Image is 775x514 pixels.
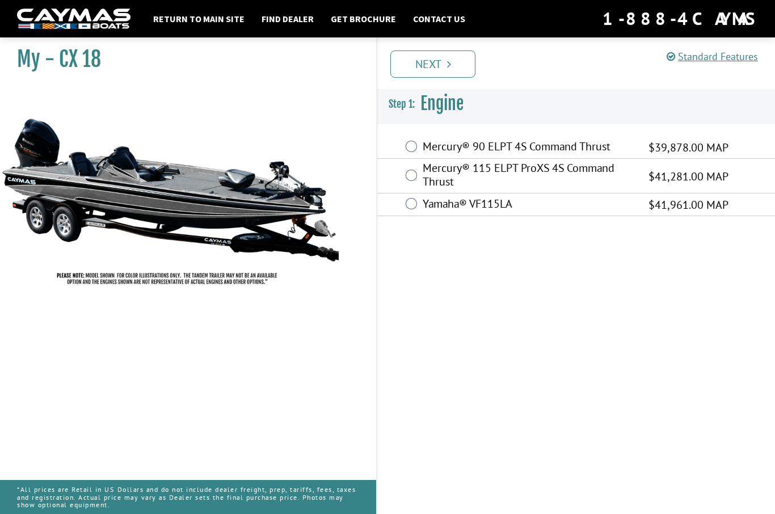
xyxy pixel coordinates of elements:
a: Get Brochure [325,11,402,26]
a: Find Dealer [256,11,319,26]
label: Mercury® 115 ELPT ProXS 4S Command Thrust [423,161,634,191]
a: Standard Features [667,50,758,63]
label: Mercury® 90 ELPT 4S Command Thrust [423,140,634,156]
a: Next [390,50,475,78]
span: $39,878.00 MAP [648,139,728,156]
a: Contact Us [407,11,471,26]
span: $41,281.00 MAP [648,168,728,185]
h1: My - CX 18 [17,47,348,72]
span: $41,961.00 MAP [648,196,728,213]
h3: Engine [377,83,775,125]
a: Return to main site [148,11,250,26]
ul: Pagination [387,49,775,78]
div: 1-888-4CAYMAS [603,6,758,31]
label: Yamaha® VF115LA [423,197,634,213]
img: white-logo-c9c8dbefe5ff5ceceb0f0178aa75bf4bb51f6bca0971e226c86eb53dfe498488.png [17,9,130,30]
p: *All prices are Retail in US Dollars and do not include dealer freight, prep, tariffs, fees, taxe... [17,480,359,514]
